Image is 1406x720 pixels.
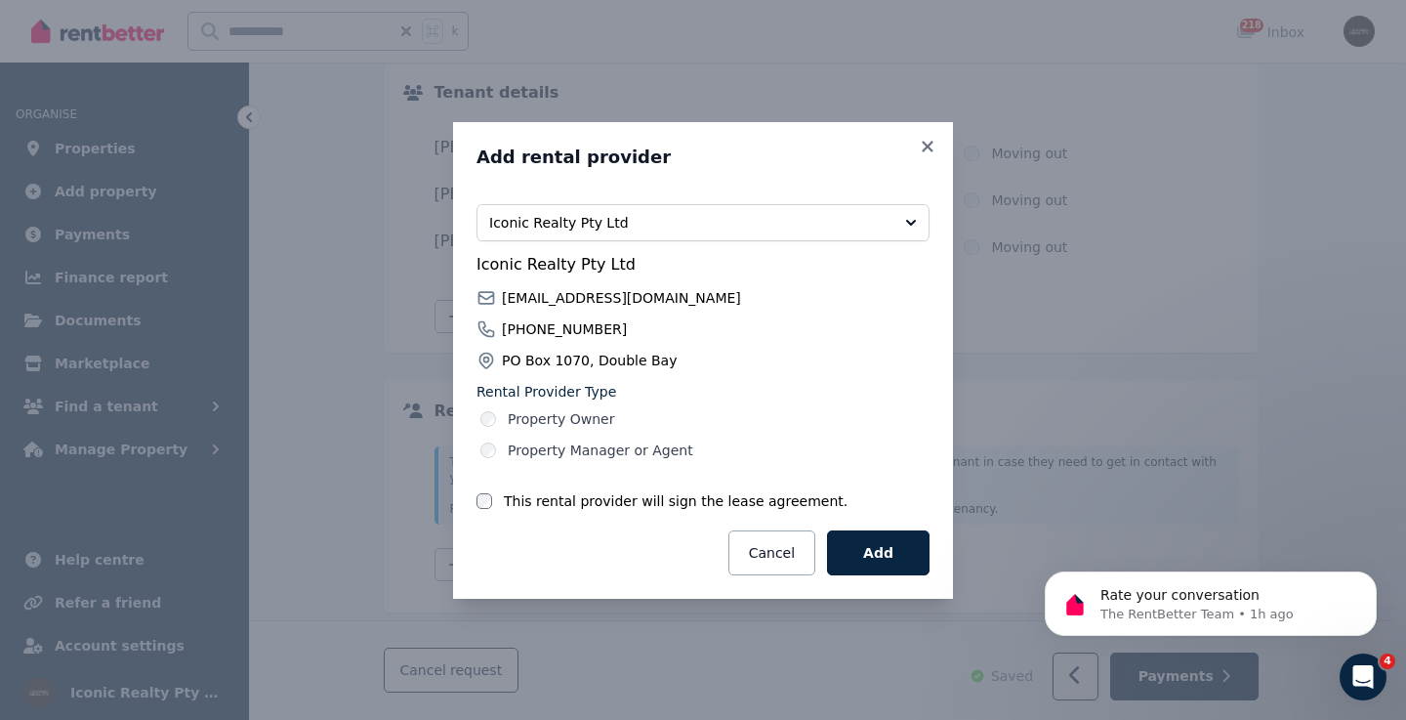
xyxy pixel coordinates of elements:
label: This rental provider will sign the lease agreement. [504,491,848,511]
span: [EMAIL_ADDRESS][DOMAIN_NAME] [502,288,741,308]
label: Property Manager or Agent [508,441,693,460]
h3: Add rental provider [476,146,930,169]
span: Iconic Realty Pty Ltd [476,253,930,276]
iframe: Intercom notifications message [1015,530,1406,667]
span: Iconic Realty Pty Ltd [489,213,889,233]
span: PO Box 1070, Double Bay [502,351,677,370]
span: [PHONE_NUMBER] [502,319,627,339]
button: Add [827,530,930,575]
iframe: Intercom live chat [1340,654,1386,700]
label: Property Owner [508,409,614,429]
label: Rental Provider Type [476,382,930,402]
button: Iconic Realty Pty Ltd [476,204,930,241]
button: Cancel [728,530,815,575]
span: 4 [1380,654,1395,669]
